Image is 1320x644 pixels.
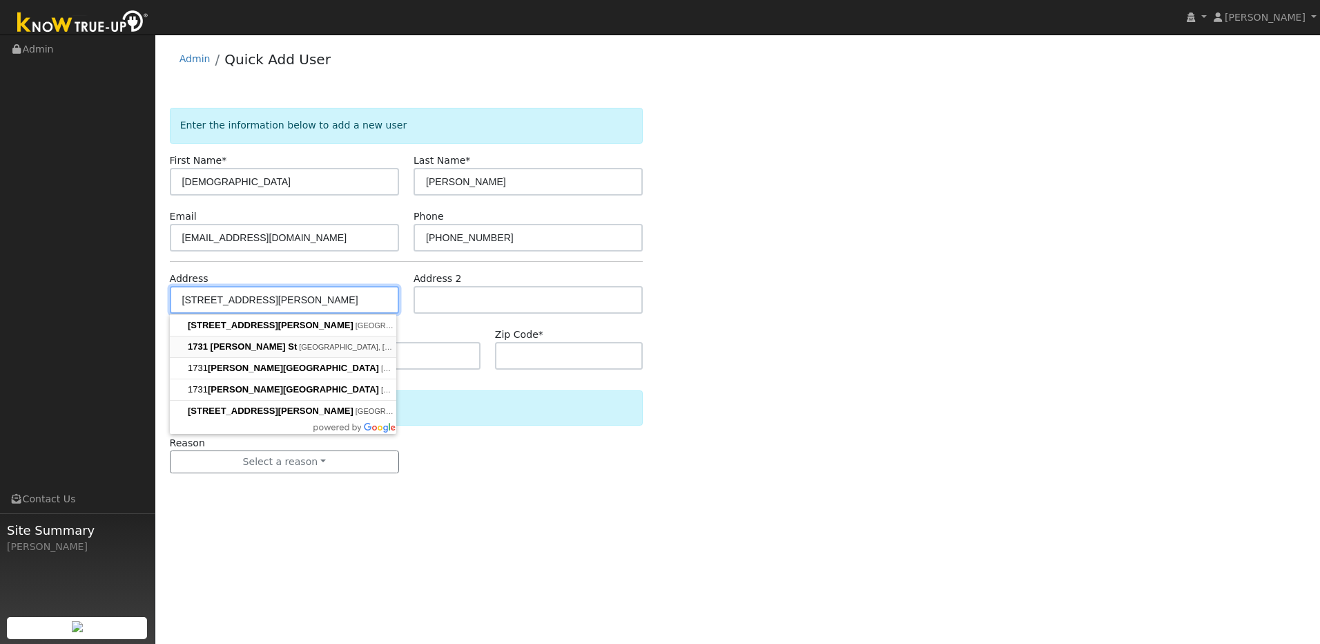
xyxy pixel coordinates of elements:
[1225,12,1306,23] span: [PERSON_NAME]
[7,521,148,540] span: Site Summary
[170,436,205,451] label: Reason
[170,451,399,474] button: Select a reason
[188,363,381,373] span: 1731
[414,272,462,286] label: Address 2
[170,153,227,168] label: First Name
[356,407,601,415] span: [GEOGRAPHIC_DATA], [GEOGRAPHIC_DATA], [GEOGRAPHIC_DATA]
[465,155,470,166] span: Required
[10,8,155,39] img: Know True-Up
[538,329,543,340] span: Required
[211,341,298,352] span: [PERSON_NAME] St
[72,621,83,632] img: retrieve
[188,384,381,395] span: 1731
[170,390,643,426] div: Select the reason for adding this user
[381,386,627,394] span: [GEOGRAPHIC_DATA], [GEOGRAPHIC_DATA], [GEOGRAPHIC_DATA]
[414,209,444,224] label: Phone
[7,540,148,554] div: [PERSON_NAME]
[188,341,208,352] span: 1731
[188,320,353,330] span: [STREET_ADDRESS][PERSON_NAME]
[381,364,627,372] span: [GEOGRAPHIC_DATA], [GEOGRAPHIC_DATA], [GEOGRAPHIC_DATA]
[356,321,601,330] span: [GEOGRAPHIC_DATA], [GEOGRAPHIC_DATA], [GEOGRAPHIC_DATA]
[414,153,470,168] label: Last Name
[495,328,543,342] label: Zip Code
[224,51,331,68] a: Quick Add User
[188,406,353,416] span: [STREET_ADDRESS][PERSON_NAME]
[208,363,379,373] span: [PERSON_NAME][GEOGRAPHIC_DATA]
[179,53,211,64] a: Admin
[222,155,226,166] span: Required
[170,209,197,224] label: Email
[208,384,379,395] span: [PERSON_NAME][GEOGRAPHIC_DATA]
[299,343,545,351] span: [GEOGRAPHIC_DATA], [GEOGRAPHIC_DATA], [GEOGRAPHIC_DATA]
[170,108,643,143] div: Enter the information below to add a new user
[170,272,208,286] label: Address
